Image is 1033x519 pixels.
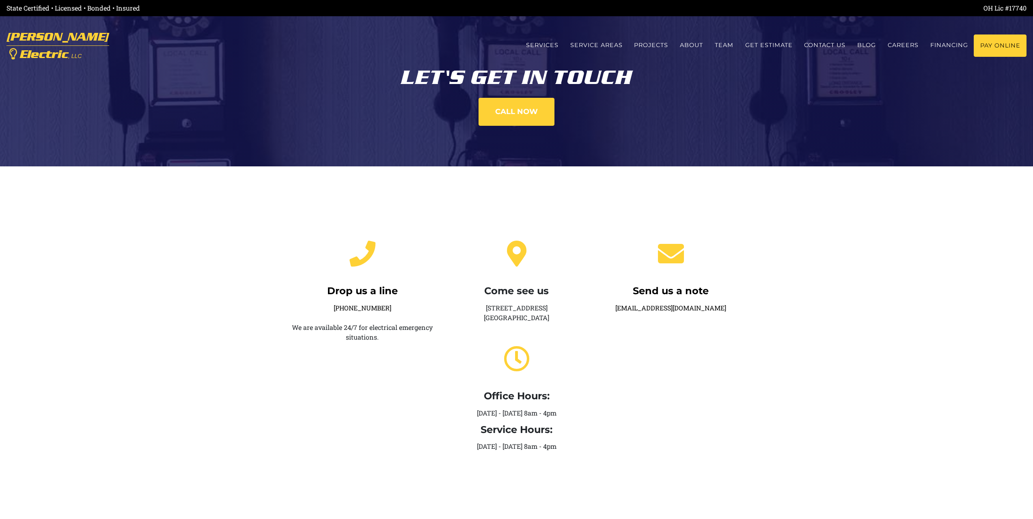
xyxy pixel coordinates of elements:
div: We are available 24/7 for electrical emergency situations. [285,227,440,458]
a: Get estimate [739,34,798,56]
a: Financing [924,34,974,56]
div: OH Lic #17740 [517,3,1027,13]
a: Projects [628,34,674,56]
a: Team [709,34,740,56]
div: Let's get in touch [291,61,742,88]
span: , LLC [68,53,82,59]
a: About [674,34,709,56]
div: [STREET_ADDRESS] [GEOGRAPHIC_DATA] [DATE] - [DATE] 8am - 4pm [DATE] - [DATE] 8am - 4pm [440,227,594,458]
a: Careers [882,34,925,56]
a: Service Areas [564,34,628,56]
a: Send us a note[EMAIL_ADDRESS][DOMAIN_NAME] [600,248,742,312]
a: Contact us [798,34,852,56]
h4: Drop us a line [291,285,433,297]
a: Services [520,34,564,56]
a: [PERSON_NAME] Electric, LLC [6,26,109,65]
h4: Office Hours: [446,390,588,402]
a: Pay Online [974,34,1027,57]
a: Call now [479,98,554,126]
h4: Service Hours: [446,424,588,436]
div: State Certified • Licensed • Bonded • Insured [6,3,517,13]
h4: Send us a note [600,285,742,297]
a: Drop us a line[PHONE_NUMBER] [291,248,433,312]
a: Blog [852,34,882,56]
h4: Come see us [446,285,588,297]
